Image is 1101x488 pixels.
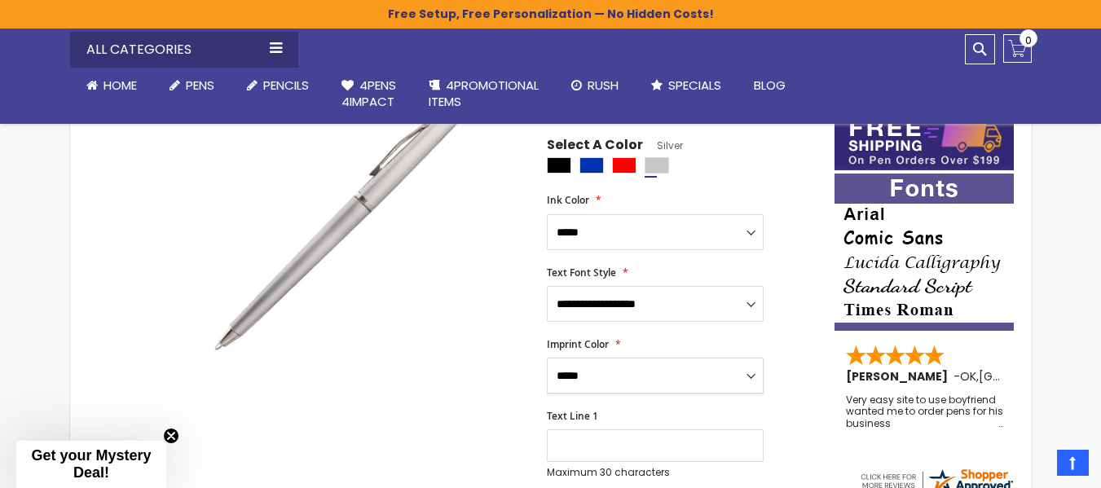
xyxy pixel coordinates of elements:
a: Top [1057,450,1089,476]
a: 4Pens4impact [325,68,412,121]
span: - , [953,368,1099,385]
a: 0 [1003,34,1032,63]
div: Black [547,157,571,174]
span: Silver [643,138,683,152]
span: Get your Mystery Deal! [31,447,151,481]
span: Rush [588,77,619,94]
span: Home [103,77,137,94]
div: Red [612,157,636,174]
a: Pens [153,68,231,103]
span: Text Font Style [547,266,616,279]
a: Home [70,68,153,103]
span: OK [960,368,976,385]
span: 0 [1025,33,1032,48]
span: Imprint Color [547,337,609,351]
span: Specials [668,77,721,94]
span: [GEOGRAPHIC_DATA] [979,368,1099,385]
span: Text Line 1 [547,409,598,423]
img: font-personalization-examples [835,174,1014,331]
div: Blue [579,157,604,174]
span: Blog [754,77,786,94]
a: Pencils [231,68,325,103]
span: Pens [186,77,214,94]
span: Pencils [263,77,309,94]
div: Silver [645,157,669,174]
div: Get your Mystery Deal!Close teaser [16,441,166,488]
button: Close teaser [163,428,179,444]
img: Free shipping on orders over $199 [835,112,1014,170]
a: Rush [555,68,635,103]
span: Select A Color [547,136,643,158]
span: Ink Color [547,193,589,207]
span: 4Pens 4impact [341,77,396,110]
a: 4PROMOTIONALITEMS [412,68,555,121]
div: Very easy site to use boyfriend wanted me to order pens for his business [846,394,1004,429]
a: Blog [738,68,802,103]
a: Specials [635,68,738,103]
span: [PERSON_NAME] [846,368,953,385]
span: 4PROMOTIONAL ITEMS [429,77,539,110]
div: All Categories [70,32,298,68]
p: Maximum 30 characters [547,466,764,479]
img: ultra_silver_side_silver_1_1.jpg [153,37,526,409]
